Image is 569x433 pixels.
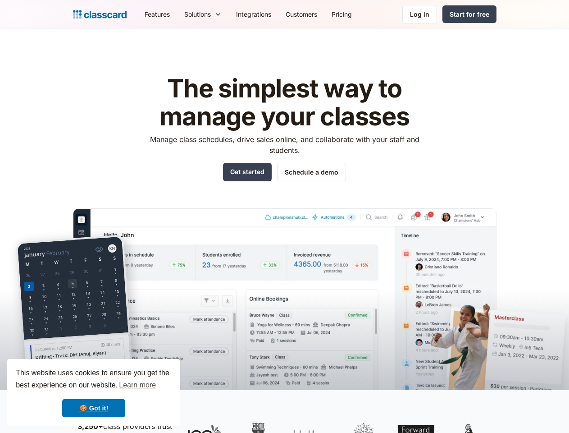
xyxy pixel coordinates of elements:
a: Start for free [442,5,496,23]
div: Log in [410,9,429,19]
p: Manage class schedules, drive sales online, and collaborate with your staff and students. [141,134,428,156]
a: Log in [402,5,437,23]
a: Get started [223,163,272,181]
a: Features [137,4,177,24]
a: Integrations [229,4,278,24]
h1: The simplest way to manage your classes [141,75,428,130]
div: Start for free [450,9,489,19]
a: dismiss cookie message [62,399,125,417]
strong: 3,250+ [77,422,103,431]
a: Schedule a demo [277,163,346,181]
a: Pricing [324,4,359,24]
a: home [73,8,127,21]
div: cookieconsent [7,359,180,426]
span: This website uses cookies to ensure you get the best experience on our website. [16,368,172,392]
div: Solutions [184,9,211,19]
div: Solutions [177,4,229,24]
a: learn more about cookies [118,378,157,392]
a: Customers [278,4,324,24]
